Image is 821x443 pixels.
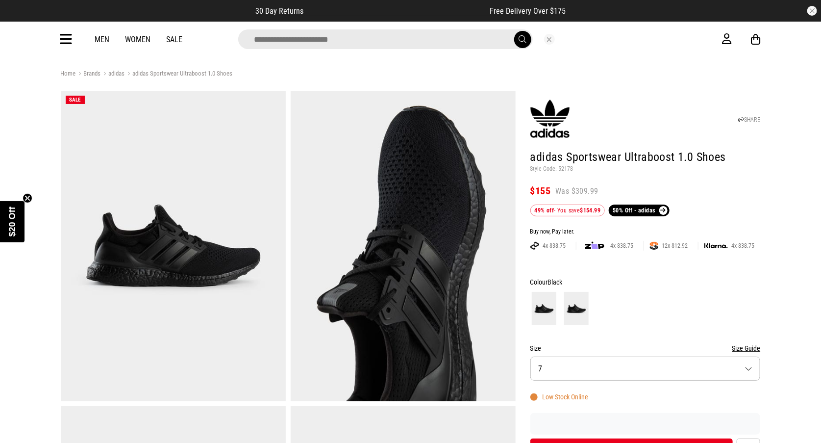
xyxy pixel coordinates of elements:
[8,4,37,33] button: Open LiveChat chat widget
[125,35,151,44] a: Women
[704,243,728,249] img: KLARNA
[70,97,81,103] span: SALE
[167,35,183,44] a: Sale
[530,342,761,354] div: Size
[539,242,570,250] span: 4x $38.75
[530,228,761,236] div: Buy now, Pay later.
[530,150,761,165] h1: adidas Sportswear Ultraboost 1.0 Shoes
[544,34,555,45] button: Close search
[76,70,101,79] a: Brands
[650,242,658,250] img: SPLITPAY
[291,91,516,401] img: Adidas Sportswear Ultraboost 1.0 Shoes in Black
[530,393,589,401] div: Low Stock Online
[61,70,76,77] a: Home
[738,116,760,123] a: SHARE
[530,99,570,138] img: adidas
[530,419,761,429] iframe: Customer reviews powered by Trustpilot
[530,242,539,250] img: AFTERPAY
[95,35,110,44] a: Men
[101,70,125,79] a: adidas
[532,292,556,325] img: Black
[530,165,761,173] p: Style Code: 52178
[728,242,759,250] span: 4x $38.75
[255,6,303,16] span: 30 Day Returns
[530,276,761,288] div: Colour
[555,186,598,197] span: Was $309.99
[658,242,692,250] span: 12x $12.92
[564,292,589,325] img: Core Black/Core Black/Beam Green
[609,205,670,216] a: 50% Off - adidas
[530,205,605,216] div: - You save
[535,207,554,214] b: 49% off
[732,342,760,354] button: Size Guide
[323,6,470,16] iframe: Customer reviews powered by Trustpilot
[607,242,638,250] span: 4x $38.75
[530,185,551,197] span: $155
[580,207,601,214] b: $154.99
[61,91,286,401] img: Adidas Sportswear Ultraboost 1.0 Shoes in Black
[23,193,32,203] button: Close teaser
[585,241,604,251] img: zip
[125,70,233,79] a: adidas Sportswear Ultraboost 1.0 Shoes
[490,6,566,16] span: Free Delivery Over $175
[548,278,563,286] span: Black
[539,364,543,373] span: 7
[530,357,761,381] button: 7
[7,207,17,236] span: $20 Off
